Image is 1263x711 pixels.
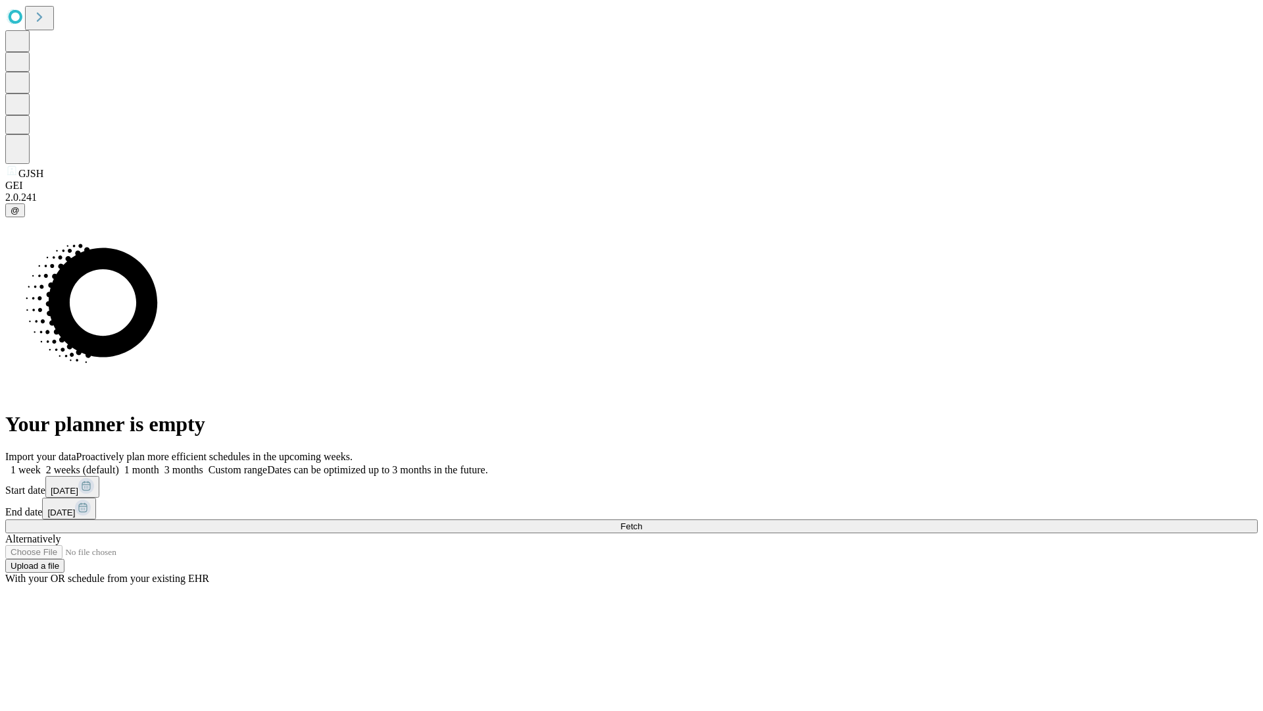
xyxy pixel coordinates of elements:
button: Upload a file [5,559,64,573]
button: [DATE] [45,476,99,498]
span: [DATE] [51,486,78,496]
span: Fetch [620,521,642,531]
button: @ [5,203,25,217]
span: [DATE] [47,508,75,517]
span: 1 week [11,464,41,475]
div: Start date [5,476,1258,498]
span: Dates can be optimized up to 3 months in the future. [267,464,487,475]
div: GEI [5,180,1258,192]
span: @ [11,205,20,215]
h1: Your planner is empty [5,412,1258,436]
span: GJSH [18,168,43,179]
div: End date [5,498,1258,519]
span: 2 weeks (default) [46,464,119,475]
div: 2.0.241 [5,192,1258,203]
span: Import your data [5,451,76,462]
button: [DATE] [42,498,96,519]
span: Proactively plan more efficient schedules in the upcoming weeks. [76,451,353,462]
span: Custom range [209,464,267,475]
span: Alternatively [5,533,61,544]
span: With your OR schedule from your existing EHR [5,573,209,584]
span: 3 months [164,464,203,475]
button: Fetch [5,519,1258,533]
span: 1 month [124,464,159,475]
